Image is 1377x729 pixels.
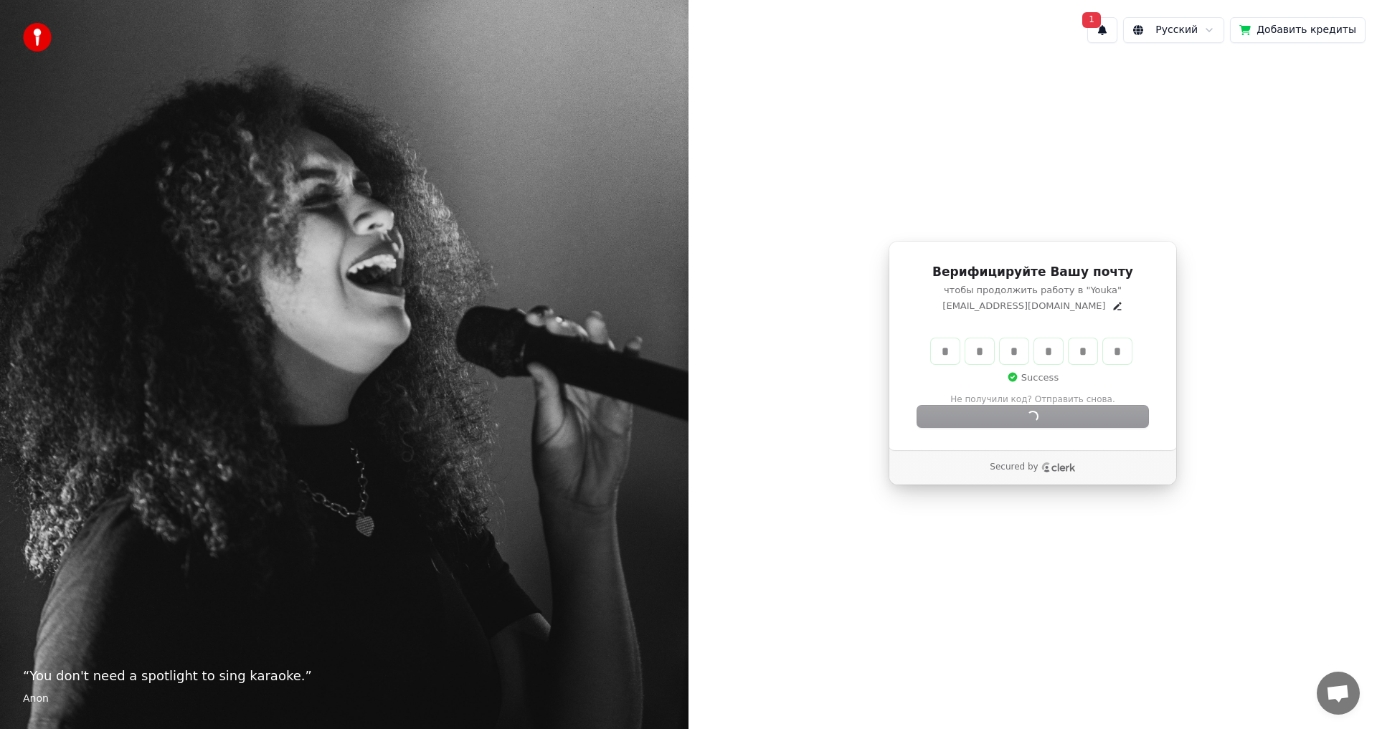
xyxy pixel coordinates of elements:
[928,335,1135,367] div: Verification code input
[917,284,1148,297] p: чтобы продолжить работу в "Youka"
[1230,17,1366,43] button: Добавить кредиты
[1087,17,1117,43] button: 1
[23,666,666,686] p: “ You don't need a spotlight to sing karaoke. ”
[1112,300,1123,312] button: Edit
[23,692,666,706] footer: Anon
[942,300,1105,313] p: [EMAIL_ADDRESS][DOMAIN_NAME]
[1082,12,1101,28] span: 1
[1007,371,1059,384] p: Success
[990,462,1038,473] p: Secured by
[917,264,1148,281] h1: Верифицируйте Вашу почту
[1041,462,1076,472] a: Clerk logo
[1317,672,1360,715] a: Открытый чат
[23,23,52,52] img: youka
